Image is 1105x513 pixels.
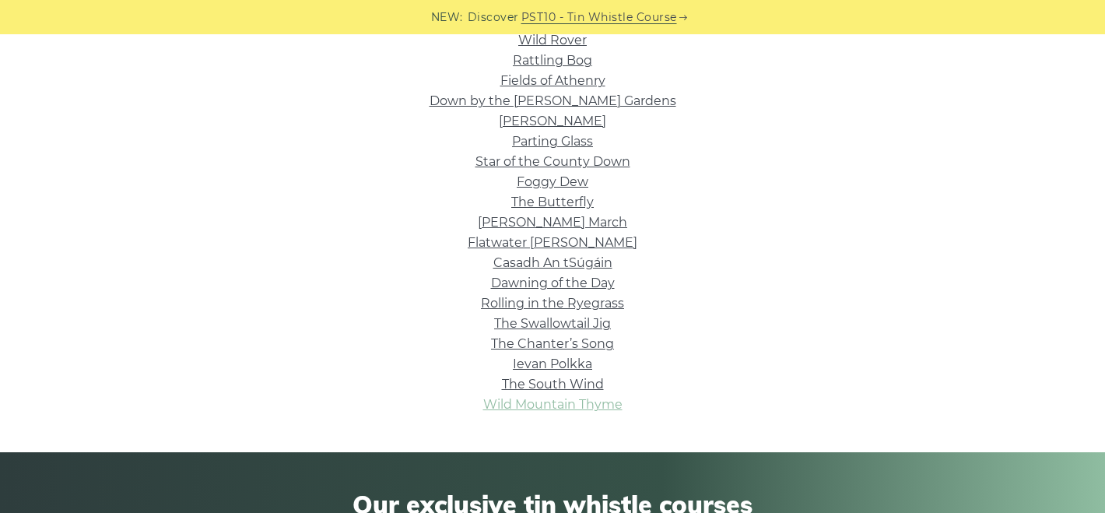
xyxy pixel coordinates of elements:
[511,195,594,209] a: The Butterfly
[494,316,611,331] a: The Swallowtail Jig
[513,53,592,68] a: Rattling Bog
[468,235,637,250] a: Flatwater [PERSON_NAME]
[481,296,624,311] a: Rolling in the Ryegrass
[430,93,676,108] a: Down by the [PERSON_NAME] Gardens
[500,73,605,88] a: Fields of Athenry
[493,255,612,270] a: Casadh An tSúgáin
[518,33,587,47] a: Wild Rover
[475,154,630,169] a: Star of the County Down
[502,377,604,392] a: The South Wind
[513,357,592,371] a: Ievan Polkka
[478,215,627,230] a: [PERSON_NAME] March
[491,276,615,290] a: Dawning of the Day
[483,397,623,412] a: Wild Mountain Thyme
[517,174,588,189] a: Foggy Dew
[491,336,614,351] a: The Chanter’s Song
[431,9,463,26] span: NEW:
[468,9,519,26] span: Discover
[521,9,677,26] a: PST10 - Tin Whistle Course
[499,114,606,128] a: [PERSON_NAME]
[512,134,593,149] a: Parting Glass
